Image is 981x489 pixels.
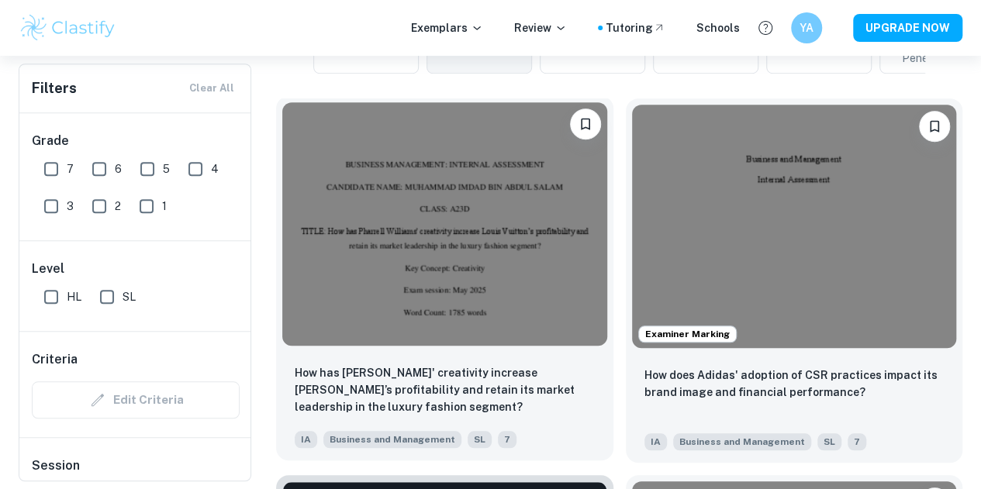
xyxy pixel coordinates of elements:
[211,160,219,177] span: 4
[848,433,866,450] span: 7
[115,198,121,215] span: 2
[468,431,492,448] span: SL
[123,288,136,305] span: SL
[32,77,77,99] h6: Filters
[67,288,81,305] span: HL
[411,19,483,36] p: Exemplars
[32,350,78,369] h6: Criteria
[632,105,957,348] img: Business and Management IA example thumbnail: How does Adidas' adoption of CSR practic
[696,19,740,36] a: Schools
[67,160,74,177] span: 7
[282,102,607,346] img: Business and Management IA example thumbnail: How has Pharrell Williams' creativity in
[673,433,811,450] span: Business and Management
[498,431,516,448] span: 7
[19,12,117,43] img: Clastify logo
[276,98,613,463] a: BookmarkHow has Pharrell Williams' creativity increase Louis Vuitton’s profitability and retain i...
[32,132,240,150] h6: Grade
[295,431,317,448] span: IA
[919,111,950,142] button: Bookmark
[626,98,963,463] a: Examiner MarkingBookmarkHow does Adidas' adoption of CSR practices impact its brand image and fin...
[817,433,841,450] span: SL
[644,433,667,450] span: IA
[853,14,962,42] button: UPGRADE NOW
[323,431,461,448] span: Business and Management
[32,381,240,418] div: Criteria filters are unavailable when searching by topic
[67,198,74,215] span: 3
[644,367,945,401] p: How does Adidas' adoption of CSR practices impact its brand image and financial performance?
[163,160,170,177] span: 5
[32,260,240,278] h6: Level
[606,19,665,36] a: Tutoring
[798,19,816,36] h6: YA
[162,198,167,215] span: 1
[639,327,736,341] span: Examiner Marking
[32,456,240,487] h6: Session
[295,364,595,415] p: How has Pharrell Williams' creativity increase Louis Vuitton’s profitability and retain its marke...
[514,19,567,36] p: Review
[115,160,122,177] span: 6
[570,108,601,139] button: Bookmark
[752,15,779,41] button: Help and Feedback
[791,12,822,43] button: YA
